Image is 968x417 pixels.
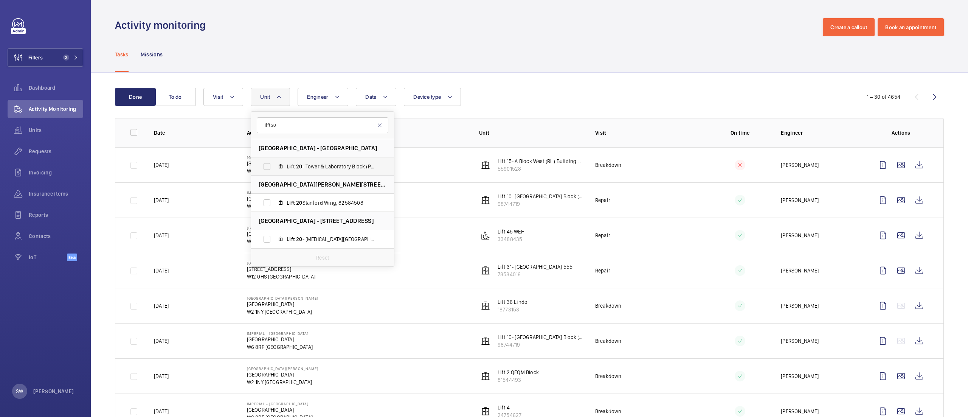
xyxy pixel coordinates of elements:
[287,235,374,243] span: - [MEDICAL_DATA][GEOGRAPHIC_DATA], 73592312
[247,129,467,137] p: Address
[296,200,302,206] span: 20
[33,387,74,395] p: [PERSON_NAME]
[595,408,622,415] p: Breakdown
[247,226,318,230] p: [GEOGRAPHIC_DATA][PERSON_NAME]
[498,298,527,306] p: Lift 36 Lindo
[498,193,583,200] p: Lift 10- [GEOGRAPHIC_DATA] Block (Passenger)
[287,163,295,170] span: Lift
[154,337,169,345] p: [DATE]
[781,408,819,415] p: [PERSON_NAME]
[481,407,490,416] img: elevator.svg
[247,190,313,195] p: Imperial - [GEOGRAPHIC_DATA]
[115,18,210,32] h1: Activity monitoring
[154,302,169,310] p: [DATE]
[481,231,490,240] img: platform_lift.svg
[260,94,270,100] span: Unit
[247,273,316,280] p: W12 0HS [GEOGRAPHIC_DATA]
[287,236,295,242] span: Lift
[154,161,169,169] p: [DATE]
[29,232,83,240] span: Contacts
[28,54,43,61] span: Filters
[155,88,196,106] button: To do
[29,105,83,113] span: Activity Monitoring
[481,196,490,205] img: elevator.svg
[498,228,524,235] p: Lift 45 WEH
[498,263,572,271] p: Lift 31- [GEOGRAPHIC_DATA] 555
[498,369,539,376] p: Lift 2 QEQM Block
[213,94,223,100] span: Visit
[498,271,572,278] p: 78584016
[247,371,318,378] p: [GEOGRAPHIC_DATA]
[498,404,521,411] p: Lift 4
[413,94,441,100] span: Device type
[247,238,318,245] p: W2 1NY [GEOGRAPHIC_DATA]
[259,144,377,152] span: [GEOGRAPHIC_DATA] - [GEOGRAPHIC_DATA]
[247,160,316,167] p: [STREET_ADDRESS]
[498,341,583,349] p: 98744719
[29,211,83,219] span: Reports
[115,88,156,106] button: Done
[247,265,316,273] p: [STREET_ADDRESS]
[251,88,290,106] button: Unit
[479,129,583,137] p: Unit
[259,180,386,188] span: [GEOGRAPHIC_DATA][PERSON_NAME][STREET_ADDRESS]
[298,88,348,106] button: Engineer
[8,48,83,67] button: Filters3
[498,157,583,165] p: Lift 15- A Block West (RH) Building 201
[595,232,610,239] p: Repair
[595,302,622,310] p: Breakdown
[595,337,622,345] p: Breakdown
[711,129,769,137] p: On time
[874,129,928,137] p: Actions
[115,51,129,58] p: Tasks
[781,372,819,380] p: [PERSON_NAME]
[781,337,819,345] p: [PERSON_NAME]
[29,84,83,92] span: Dashboard
[287,163,374,170] span: - Tower & Laboratory Block (Passenger), 90931621
[498,200,583,208] p: 98744719
[356,88,396,106] button: Date
[16,387,23,395] p: SW
[247,366,318,371] p: [GEOGRAPHIC_DATA][PERSON_NAME]
[481,372,490,381] img: elevator.svg
[498,376,539,384] p: 81544493
[595,196,610,204] p: Repair
[481,266,490,275] img: elevator.svg
[481,336,490,345] img: elevator.svg
[287,199,374,207] span: Stanford Wing, 82584508
[247,155,316,160] p: [GEOGRAPHIC_DATA]
[781,267,819,274] p: [PERSON_NAME]
[29,190,83,198] span: Insurance items
[29,254,67,261] span: IoT
[203,88,243,106] button: Visit
[595,161,622,169] p: Breakdown
[296,236,302,242] span: 20
[316,254,329,261] p: Reset
[259,217,374,225] span: [GEOGRAPHIC_DATA] - [STREET_ADDRESS]
[141,51,163,58] p: Missions
[154,267,169,274] p: [DATE]
[307,94,328,100] span: Engineer
[67,254,77,261] span: Beta
[247,261,316,265] p: [GEOGRAPHIC_DATA]
[247,300,318,308] p: [GEOGRAPHIC_DATA]
[29,169,83,176] span: Invoicing
[498,235,524,243] p: 33488435
[247,308,318,316] p: W2 1NY [GEOGRAPHIC_DATA]
[247,378,318,386] p: W2 1NY [GEOGRAPHIC_DATA]
[247,401,313,406] p: Imperial - [GEOGRAPHIC_DATA]
[247,296,318,300] p: [GEOGRAPHIC_DATA][PERSON_NAME]
[287,200,295,206] span: Lift
[595,267,610,274] p: Repair
[247,202,313,210] p: W6 8RF [GEOGRAPHIC_DATA]
[498,333,583,341] p: Lift 10- [GEOGRAPHIC_DATA] Block (Passenger)
[781,302,819,310] p: [PERSON_NAME]
[365,94,376,100] span: Date
[404,88,461,106] button: Device type
[29,148,83,155] span: Requests
[247,195,313,202] p: [GEOGRAPHIC_DATA]
[247,331,313,336] p: Imperial - [GEOGRAPHIC_DATA]
[247,343,313,351] p: W6 8RF [GEOGRAPHIC_DATA]
[63,54,69,61] span: 3
[781,161,819,169] p: [PERSON_NAME]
